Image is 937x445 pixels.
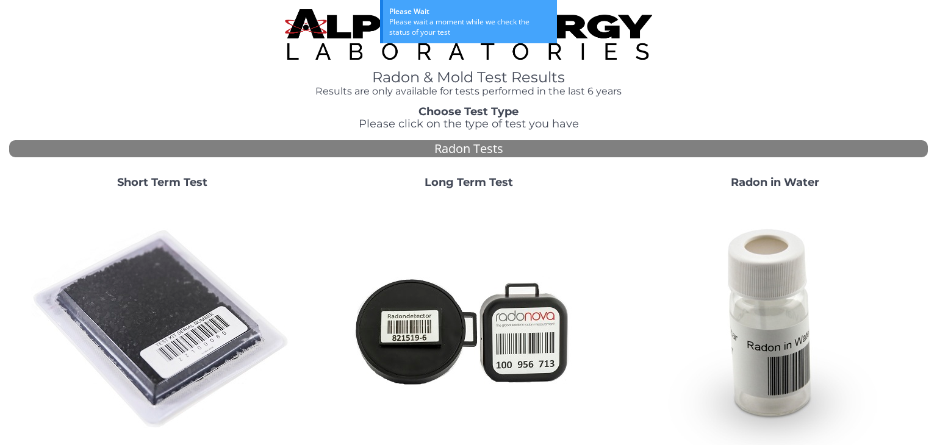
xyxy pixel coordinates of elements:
img: TightCrop.jpg [285,9,652,60]
h1: Radon & Mold Test Results [285,69,652,85]
div: Please Wait [389,6,551,16]
div: Radon Tests [9,140,928,158]
h4: Results are only available for tests performed in the last 6 years [285,86,652,97]
span: Please click on the type of test you have [359,117,579,130]
strong: Long Term Test [425,176,513,189]
strong: Choose Test Type [418,105,519,118]
div: Please wait a moment while we check the status of your test [389,16,551,37]
strong: Radon in Water [731,176,819,189]
strong: Short Term Test [117,176,207,189]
